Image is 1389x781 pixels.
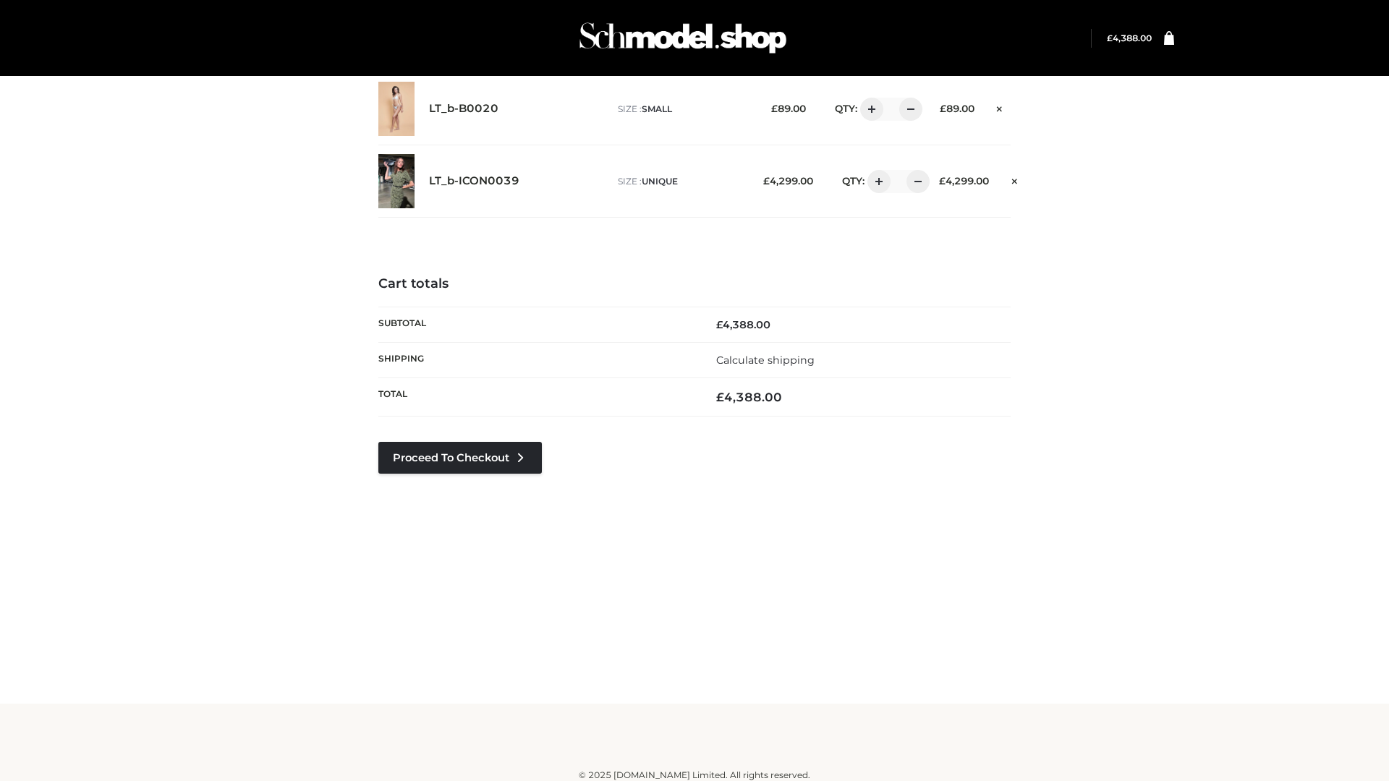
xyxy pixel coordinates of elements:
[763,175,813,187] bdi: 4,299.00
[716,354,815,367] a: Calculate shipping
[1107,33,1113,43] span: £
[763,175,770,187] span: £
[378,307,694,342] th: Subtotal
[828,170,925,193] div: QTY:
[771,103,778,114] span: £
[429,174,519,188] a: LT_b-ICON0039
[939,175,946,187] span: £
[940,103,946,114] span: £
[429,102,498,116] a: LT_b-B0020
[716,318,770,331] bdi: 4,388.00
[618,175,749,188] p: size :
[378,342,694,377] th: Shipping
[1107,33,1152,43] bdi: 4,388.00
[939,175,989,187] bdi: 4,299.00
[1107,33,1152,43] a: £4,388.00
[940,103,974,114] bdi: 89.00
[716,318,723,331] span: £
[574,9,791,67] img: Schmodel Admin 964
[378,442,542,474] a: Proceed to Checkout
[378,276,1011,292] h4: Cart totals
[820,98,917,121] div: QTY:
[771,103,806,114] bdi: 89.00
[642,176,678,187] span: UNIQUE
[642,103,672,114] span: SMALL
[618,103,749,116] p: size :
[716,390,782,404] bdi: 4,388.00
[716,390,724,404] span: £
[989,98,1011,116] a: Remove this item
[378,378,694,417] th: Total
[1003,170,1025,189] a: Remove this item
